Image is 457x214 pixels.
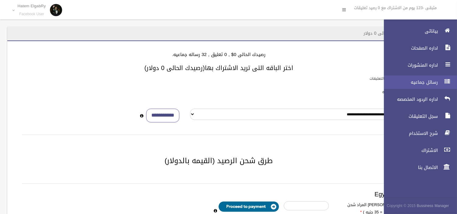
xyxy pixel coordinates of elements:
p: Hatem ElgabRy [18,4,46,8]
span: الاتصال بنا [379,164,440,170]
span: شرح الاستخدام [379,130,440,136]
h3: اختر الباقه التى تريد الاشتراك بها(رصيدك الحالى 0 دولار) [15,65,423,71]
span: سجل التعليقات [379,113,440,119]
label: باقات الرسائل الجماعيه [382,89,418,95]
a: اداره الصفحات [379,41,457,55]
h3: Egypt payment [22,191,416,198]
a: بياناتى [379,24,457,38]
h4: رصيدك الحالى 0$ , 0 تعليق , 32 رساله جماعيه. [15,52,423,57]
a: الاتصال بنا [379,161,457,174]
h2: طرق شحن الرصيد (القيمه بالدولار) [15,157,423,165]
span: اداره المنشورات [379,62,440,68]
span: رسائل جماعيه [379,79,440,85]
strong: Bussiness Manager [417,202,449,209]
span: بياناتى [379,28,440,34]
span: اداره الصفحات [379,45,440,51]
header: الاشتراك - رصيدك الحالى 0 دولار [357,27,430,39]
span: اداره الردود المخصصه [379,96,440,102]
span: الاشتراك [379,147,440,153]
a: اداره المنشورات [379,58,457,72]
span: Copyright © 2015 [387,202,416,209]
a: الاشتراك [379,144,457,157]
a: سجل التعليقات [379,110,457,123]
a: اداره الردود المخصصه [379,93,457,106]
small: Facebook User [18,12,46,16]
a: شرح الاستخدام [379,127,457,140]
label: باقات الرد الالى على التعليقات [370,75,418,82]
a: رسائل جماعيه [379,75,457,89]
